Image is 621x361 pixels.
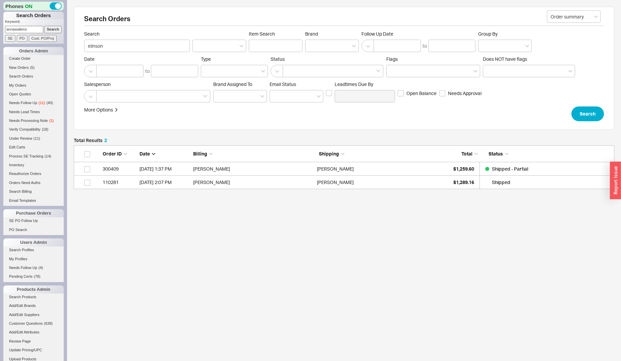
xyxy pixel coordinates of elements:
[139,151,150,156] span: Date
[309,42,314,50] input: Brand
[3,179,64,186] a: Orders Need Auths
[3,162,64,169] a: Inventory
[3,197,64,204] a: Email Templates
[478,31,498,37] span: Group By
[103,176,136,189] div: 110281
[104,137,107,143] span: 2
[3,273,64,280] a: Pending Certs(78)
[3,329,64,336] a: Add/Edit Attributes
[3,2,64,10] div: Phones
[439,90,445,96] input: Needs Approval
[3,170,64,177] a: Reauthorize Orders
[319,150,441,157] div: Shipping
[103,162,136,176] div: 300409
[205,67,209,75] input: Type
[3,302,64,309] a: Add/Edit Brands
[46,101,53,105] span: ( 40 )
[103,150,136,157] div: Order ID
[3,99,64,106] a: Needs Follow Up(11)(40)
[260,95,264,98] svg: open menu
[3,226,64,233] a: PO Search
[319,151,339,156] span: Shipping
[3,209,64,217] div: Purchase Orders
[5,35,15,42] input: SE
[9,65,29,70] span: New Orders
[34,274,41,278] span: ( 78 )
[453,166,474,172] span: $1,259.60
[571,106,604,121] button: Search
[317,95,321,98] svg: open menu
[3,311,64,318] a: Add/Edit Suppliers
[492,166,528,172] span: Shipped - Partial
[422,43,427,49] div: to
[193,151,207,156] span: Billing
[9,266,37,270] span: Needs Follow Up
[270,81,296,87] span: Em ​ ail Status
[3,217,64,224] a: SE PO Follow Up
[3,108,64,116] a: Needs Lead Times
[3,73,64,80] a: Search Orders
[335,81,395,87] span: Leadtimes Due By
[139,176,190,189] div: 2/3/11 2:07 PM
[139,150,190,157] div: Date
[317,176,354,189] div: [PERSON_NAME]
[84,31,190,37] span: Search
[3,117,64,124] a: Needs Processing Note(1)
[193,162,314,176] div: [PERSON_NAME]
[39,101,45,105] span: ( 11 )
[74,162,614,176] a: 300409[DATE] 1:37 PM[PERSON_NAME][PERSON_NAME]$1,259.60Shipped - Partial
[317,162,354,176] div: [PERSON_NAME]
[448,90,482,97] span: Needs Approval
[84,106,113,113] div: More Options
[453,179,474,185] span: $1,289.16
[9,274,33,278] span: Pending Certs
[193,176,314,189] div: [PERSON_NAME]
[74,162,614,189] div: grid
[398,90,404,96] input: Open Balance
[547,10,601,23] input: Select...
[271,56,384,62] span: Status
[249,40,302,52] input: Item Search
[5,19,64,26] p: Keyword:
[483,56,527,62] span: Does NOT have flags
[461,151,472,156] span: Total
[444,150,478,157] div: Total
[9,154,43,158] span: Process SE Tracking
[145,68,150,75] div: to
[34,136,40,140] span: ( 11 )
[3,285,64,294] div: Products Admin
[386,56,398,62] span: Flags
[3,338,64,345] a: Review Page
[74,138,107,143] h5: Total Results
[84,40,190,52] input: Search
[3,144,64,151] a: Edit Carts
[25,3,33,10] span: ON
[3,82,64,89] a: My Orders
[201,56,211,62] span: Type
[42,127,49,131] span: ( 18 )
[9,119,48,123] span: Needs Processing Note
[483,150,611,157] div: Status
[3,238,64,246] div: Users Admin
[3,12,64,19] h1: Search Orders
[9,321,43,325] span: Customer Questions
[103,151,122,156] span: Order ID
[45,154,51,158] span: ( 14 )
[84,81,211,87] span: Salesperson
[594,15,598,18] svg: open menu
[9,136,32,140] span: Under Review
[84,15,604,26] h2: Search Orders
[3,55,64,62] a: Create Order
[580,110,596,118] span: Search
[406,90,437,97] span: Open Balance
[3,347,64,354] a: Update Pricing/UPC
[3,320,64,327] a: Customer Questions(638)
[3,135,64,142] a: Under Review(11)
[30,65,35,70] span: ( 5 )
[3,126,64,133] a: Verify Compatibility(18)
[3,256,64,263] a: My Profiles
[74,176,614,189] a: 110281[DATE] 2:07 PM[PERSON_NAME][PERSON_NAME]$1,289.16Shipped
[3,294,64,301] a: Search Products
[3,188,64,195] a: Search Billing
[487,67,491,75] input: Does NOT have flags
